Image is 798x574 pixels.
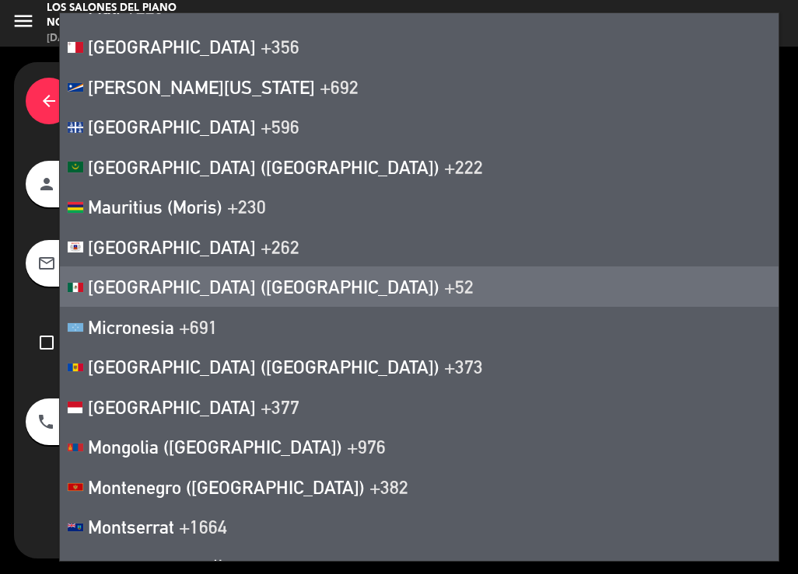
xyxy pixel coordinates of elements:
[88,316,174,338] span: Micronesia
[261,396,299,418] span: +377
[88,196,222,217] span: Mauritius (Moris)
[444,356,483,377] span: +373
[26,74,508,128] div: Client information
[369,476,408,498] span: +382
[261,116,299,137] span: +596
[37,175,56,193] i: person
[320,76,359,98] span: +692
[40,92,58,110] i: arrow_back
[88,76,315,98] span: [PERSON_NAME][US_STATE]
[88,116,256,137] span: [GEOGRAPHIC_DATA]
[88,396,256,418] span: [GEOGRAPHIC_DATA]
[47,1,188,31] div: Los Salones del Piano Nobile
[88,156,439,178] span: [GEOGRAPHIC_DATA] (‫[GEOGRAPHIC_DATA]‬‎)
[12,9,35,38] button: menu
[88,236,256,258] span: [GEOGRAPHIC_DATA]
[227,196,266,217] span: +230
[179,516,227,537] span: +1664
[47,31,188,47] div: [DATE] 2. October - 19:15
[88,276,439,297] span: [GEOGRAPHIC_DATA] ([GEOGRAPHIC_DATA])
[88,476,365,498] span: Montenegro ([GEOGRAPHIC_DATA])
[37,333,56,352] i: check_box_outline_blank
[261,236,299,258] span: +262
[179,316,218,338] span: +691
[444,156,483,178] span: +222
[88,516,174,537] span: Montserrat
[444,276,474,297] span: +52
[37,254,56,273] i: mail_outline
[88,356,439,377] span: [GEOGRAPHIC_DATA] ([GEOGRAPHIC_DATA])
[12,9,35,33] i: menu
[347,436,386,457] span: +976
[88,436,342,457] span: Mongolia ([GEOGRAPHIC_DATA])
[37,412,55,431] i: phone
